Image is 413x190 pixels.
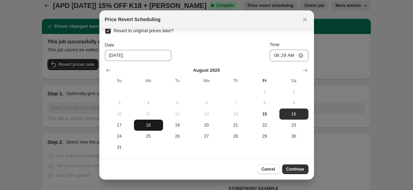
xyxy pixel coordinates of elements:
span: 29 [253,133,277,139]
span: 1 [253,89,277,95]
button: Tuesday August 19 2025 [163,120,192,131]
span: 19 [166,122,189,128]
span: We [195,78,218,84]
span: Mo [137,78,160,84]
span: 17 [108,122,131,128]
button: Sunday August 10 2025 [105,109,134,120]
button: Saturday August 2 2025 [279,86,308,97]
span: 20 [195,122,218,128]
span: 9 [282,100,306,106]
span: 5 [166,100,189,106]
th: Wednesday [192,75,221,86]
span: Continue [286,166,304,172]
span: 2 [282,89,306,95]
span: 23 [282,122,306,128]
button: Close [300,15,310,24]
span: Time [270,42,279,47]
span: 13 [195,111,218,117]
span: Fr [253,78,277,84]
span: 14 [224,111,248,117]
span: 31 [108,145,131,150]
span: 27 [195,133,218,139]
button: Saturday August 16 2025 [279,109,308,120]
button: Thursday August 21 2025 [221,120,250,131]
span: Tu [166,78,189,84]
button: Sunday August 17 2025 [105,120,134,131]
button: Today Friday August 15 2025 [250,109,279,120]
span: 4 [137,100,160,106]
button: Cancel [257,164,279,174]
input: 8/15/2025 [105,50,171,61]
button: Tuesday August 5 2025 [163,97,192,109]
th: Sunday [105,75,134,86]
span: Th [224,78,248,84]
span: 11 [137,111,160,117]
th: Friday [250,75,279,86]
button: Tuesday August 12 2025 [163,109,192,120]
button: Friday August 1 2025 [250,86,279,97]
span: Sa [282,78,306,84]
span: 30 [282,133,306,139]
button: Wednesday August 13 2025 [192,109,221,120]
span: 3 [108,100,131,106]
span: 15 [253,111,277,117]
th: Monday [134,75,163,86]
button: Saturday August 9 2025 [279,97,308,109]
input: 12:00 [270,50,308,61]
span: 28 [224,133,248,139]
span: 22 [253,122,277,128]
button: Monday August 4 2025 [134,97,163,109]
button: Saturday August 30 2025 [279,131,308,142]
button: Monday August 18 2025 [134,120,163,131]
span: 10 [108,111,131,117]
span: Revert to original prices later? [114,28,174,33]
span: 24 [108,133,131,139]
button: Friday August 29 2025 [250,131,279,142]
button: Friday August 8 2025 [250,97,279,109]
span: 7 [224,100,248,106]
th: Saturday [279,75,308,86]
button: Monday August 11 2025 [134,109,163,120]
button: Sunday August 3 2025 [105,97,134,109]
button: Saturday August 23 2025 [279,120,308,131]
span: 25 [137,133,160,139]
button: Sunday August 24 2025 [105,131,134,142]
button: Show previous month, July 2025 [104,66,113,75]
button: Sunday August 31 2025 [105,142,134,153]
span: 18 [137,122,160,128]
button: Wednesday August 6 2025 [192,97,221,109]
span: Date [105,42,114,47]
span: 21 [224,122,248,128]
span: Cancel [261,166,275,172]
span: 6 [195,100,218,106]
span: 16 [282,111,306,117]
span: 8 [253,100,277,106]
button: Wednesday August 20 2025 [192,120,221,131]
button: Thursday August 28 2025 [221,131,250,142]
th: Thursday [221,75,250,86]
button: Monday August 25 2025 [134,131,163,142]
button: Wednesday August 27 2025 [192,131,221,142]
span: Su [108,78,131,84]
h2: Price Revert Scheduling [105,16,161,23]
button: Thursday August 14 2025 [221,109,250,120]
button: Continue [282,164,308,174]
span: 26 [166,133,189,139]
button: Friday August 22 2025 [250,120,279,131]
button: Thursday August 7 2025 [221,97,250,109]
th: Tuesday [163,75,192,86]
span: 12 [166,111,189,117]
button: Show next month, September 2025 [300,66,310,75]
button: Tuesday August 26 2025 [163,131,192,142]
